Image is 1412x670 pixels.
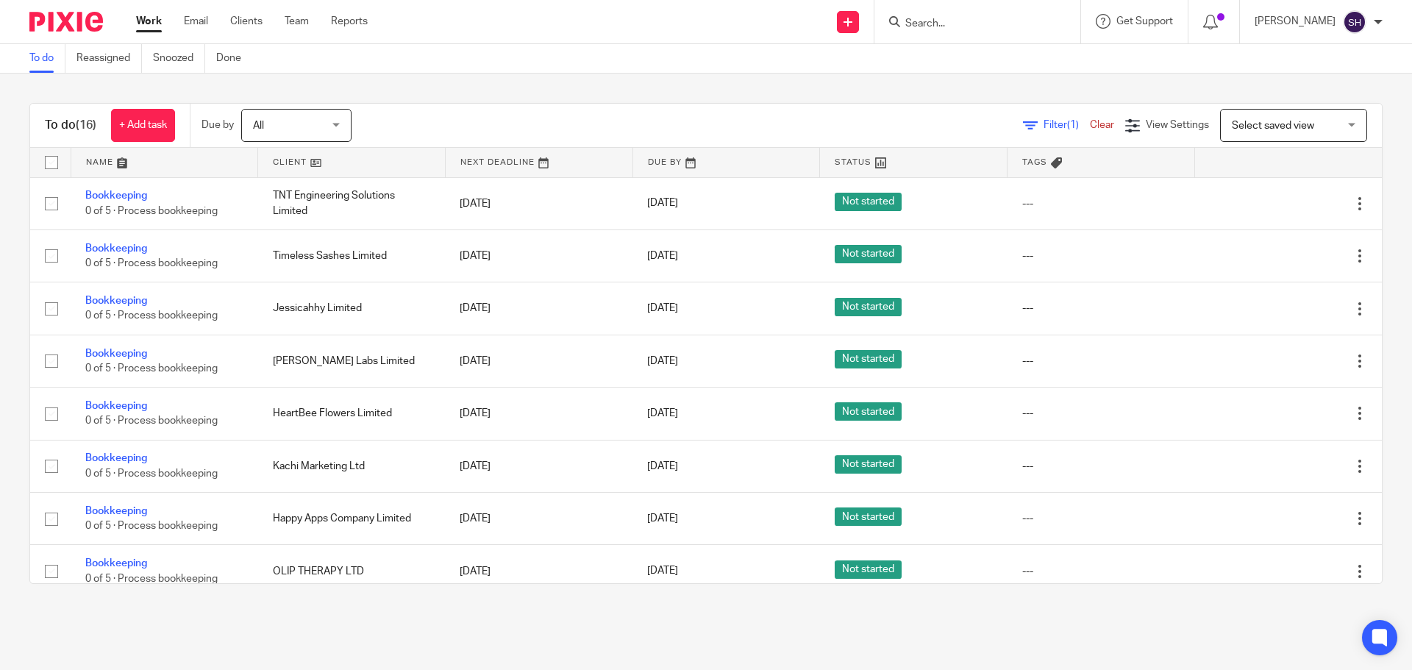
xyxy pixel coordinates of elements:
img: svg%3E [1343,10,1366,34]
div: --- [1022,196,1180,211]
div: --- [1022,564,1180,579]
a: Clear [1090,120,1114,130]
div: --- [1022,511,1180,526]
span: [DATE] [647,251,678,261]
span: All [253,121,264,131]
span: [DATE] [647,356,678,366]
td: Jessicahhy Limited [258,282,446,335]
span: 0 of 5 · Process bookkeeping [85,363,218,374]
span: Not started [835,560,902,579]
input: Search [904,18,1036,31]
td: [DATE] [445,229,632,282]
a: Reports [331,14,368,29]
div: --- [1022,249,1180,263]
span: Tags [1022,158,1047,166]
img: Pixie [29,12,103,32]
p: [PERSON_NAME] [1255,14,1336,29]
p: Due by [202,118,234,132]
td: [DATE] [445,493,632,545]
div: --- [1022,301,1180,316]
a: Bookkeeping [85,190,147,201]
span: [DATE] [647,199,678,209]
span: Not started [835,298,902,316]
td: [DATE] [445,440,632,492]
a: To do [29,44,65,73]
a: Work [136,14,162,29]
a: Bookkeeping [85,558,147,569]
td: [DATE] [445,335,632,387]
span: Not started [835,402,902,421]
div: --- [1022,459,1180,474]
span: 0 of 5 · Process bookkeeping [85,574,218,584]
span: Not started [835,507,902,526]
span: [DATE] [647,461,678,471]
a: Reassigned [76,44,142,73]
span: Filter [1044,120,1090,130]
a: Done [216,44,252,73]
a: Team [285,14,309,29]
a: Email [184,14,208,29]
td: Timeless Sashes Limited [258,229,446,282]
td: [DATE] [445,545,632,597]
span: Not started [835,193,902,211]
a: Clients [230,14,263,29]
td: OLIP THERAPY LTD [258,545,446,597]
span: Select saved view [1232,121,1314,131]
span: Get Support [1116,16,1173,26]
td: [DATE] [445,282,632,335]
a: Bookkeeping [85,243,147,254]
a: Bookkeeping [85,506,147,516]
td: [DATE] [445,388,632,440]
a: + Add task [111,109,175,142]
td: Kachi Marketing Ltd [258,440,446,492]
span: 0 of 5 · Process bookkeeping [85,521,218,531]
div: --- [1022,406,1180,421]
span: 0 of 5 · Process bookkeeping [85,416,218,427]
a: Bookkeeping [85,296,147,306]
td: TNT Engineering Solutions Limited [258,177,446,229]
td: HeartBee Flowers Limited [258,388,446,440]
span: [DATE] [647,303,678,313]
span: Not started [835,455,902,474]
h1: To do [45,118,96,133]
span: 0 of 5 · Process bookkeeping [85,311,218,321]
span: (16) [76,119,96,131]
td: Happy Apps Company Limited [258,493,446,545]
span: 0 of 5 · Process bookkeeping [85,468,218,479]
span: Not started [835,245,902,263]
a: Bookkeeping [85,401,147,411]
td: [DATE] [445,177,632,229]
td: [PERSON_NAME] Labs Limited [258,335,446,387]
span: View Settings [1146,120,1209,130]
a: Bookkeeping [85,349,147,359]
span: Not started [835,350,902,368]
span: 0 of 5 · Process bookkeeping [85,258,218,268]
a: Bookkeeping [85,453,147,463]
div: --- [1022,354,1180,368]
span: [DATE] [647,408,678,418]
span: [DATE] [647,513,678,524]
span: (1) [1067,120,1079,130]
span: 0 of 5 · Process bookkeeping [85,206,218,216]
a: Snoozed [153,44,205,73]
span: [DATE] [647,566,678,577]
